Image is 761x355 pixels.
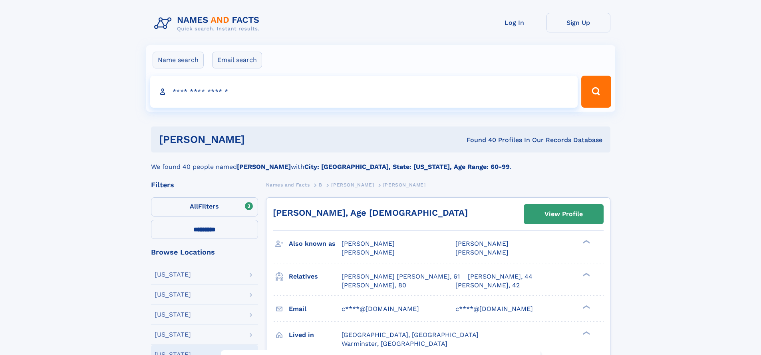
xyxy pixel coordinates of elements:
[524,205,603,224] a: View Profile
[342,331,479,339] span: [GEOGRAPHIC_DATA], [GEOGRAPHIC_DATA]
[383,182,426,188] span: [PERSON_NAME]
[342,249,395,256] span: [PERSON_NAME]
[155,311,191,318] div: [US_STATE]
[581,272,590,277] div: ❯
[483,13,546,32] a: Log In
[159,134,356,144] h1: [PERSON_NAME]
[237,163,291,170] b: [PERSON_NAME]
[266,180,310,190] a: Names and Facts
[455,240,509,247] span: [PERSON_NAME]
[304,163,510,170] b: City: [GEOGRAPHIC_DATA], State: [US_STATE], Age Range: 60-99
[289,237,342,251] h3: Also known as
[342,272,460,281] a: [PERSON_NAME] [PERSON_NAME], 61
[155,331,191,338] div: [US_STATE]
[331,180,374,190] a: [PERSON_NAME]
[289,302,342,316] h3: Email
[544,205,583,223] div: View Profile
[342,240,395,247] span: [PERSON_NAME]
[289,270,342,283] h3: Relatives
[331,182,374,188] span: [PERSON_NAME]
[319,180,322,190] a: B
[581,304,590,309] div: ❯
[319,182,322,188] span: B
[455,249,509,256] span: [PERSON_NAME]
[212,52,262,68] label: Email search
[151,249,258,256] div: Browse Locations
[342,281,406,290] a: [PERSON_NAME], 80
[468,272,533,281] a: [PERSON_NAME], 44
[273,208,468,218] a: [PERSON_NAME], Age [DEMOGRAPHIC_DATA]
[151,152,610,172] div: We found 40 people named with .
[342,340,447,347] span: Warminster, [GEOGRAPHIC_DATA]
[581,76,611,108] button: Search Button
[356,136,602,144] div: Found 40 Profiles In Our Records Database
[153,52,204,68] label: Name search
[155,291,191,298] div: [US_STATE]
[151,181,258,189] div: Filters
[546,13,610,32] a: Sign Up
[190,203,198,210] span: All
[581,330,590,335] div: ❯
[151,13,266,34] img: Logo Names and Facts
[455,281,520,290] a: [PERSON_NAME], 42
[155,271,191,278] div: [US_STATE]
[289,328,342,342] h3: Lived in
[150,76,578,108] input: search input
[581,239,590,245] div: ❯
[151,197,258,217] label: Filters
